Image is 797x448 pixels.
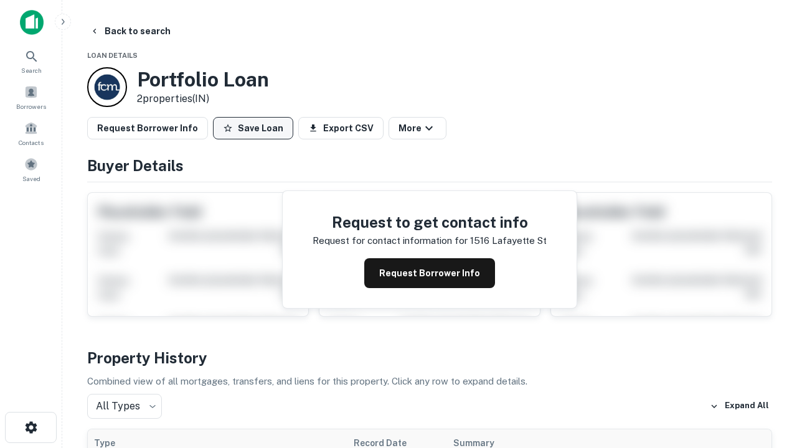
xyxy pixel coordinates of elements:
button: Export CSV [298,117,384,139]
span: Search [21,65,42,75]
button: Request Borrower Info [364,258,495,288]
p: Combined view of all mortgages, transfers, and liens for this property. Click any row to expand d... [87,374,772,389]
p: 1516 lafayette st [470,233,547,248]
a: Saved [4,152,59,186]
p: 2 properties (IN) [137,91,269,106]
h3: Portfolio Loan [137,68,269,91]
span: Borrowers [16,101,46,111]
span: Contacts [19,138,44,147]
a: Contacts [4,116,59,150]
iframe: Chat Widget [735,309,797,368]
button: Save Loan [213,117,293,139]
a: Search [4,44,59,78]
img: capitalize-icon.png [20,10,44,35]
span: Loan Details [87,52,138,59]
h4: Request to get contact info [313,211,547,233]
button: More [389,117,446,139]
button: Back to search [85,20,176,42]
a: Borrowers [4,80,59,114]
button: Request Borrower Info [87,117,208,139]
h4: Buyer Details [87,154,772,177]
h4: Property History [87,347,772,369]
p: Request for contact information for [313,233,468,248]
button: Expand All [707,397,772,416]
div: All Types [87,394,162,419]
span: Saved [22,174,40,184]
